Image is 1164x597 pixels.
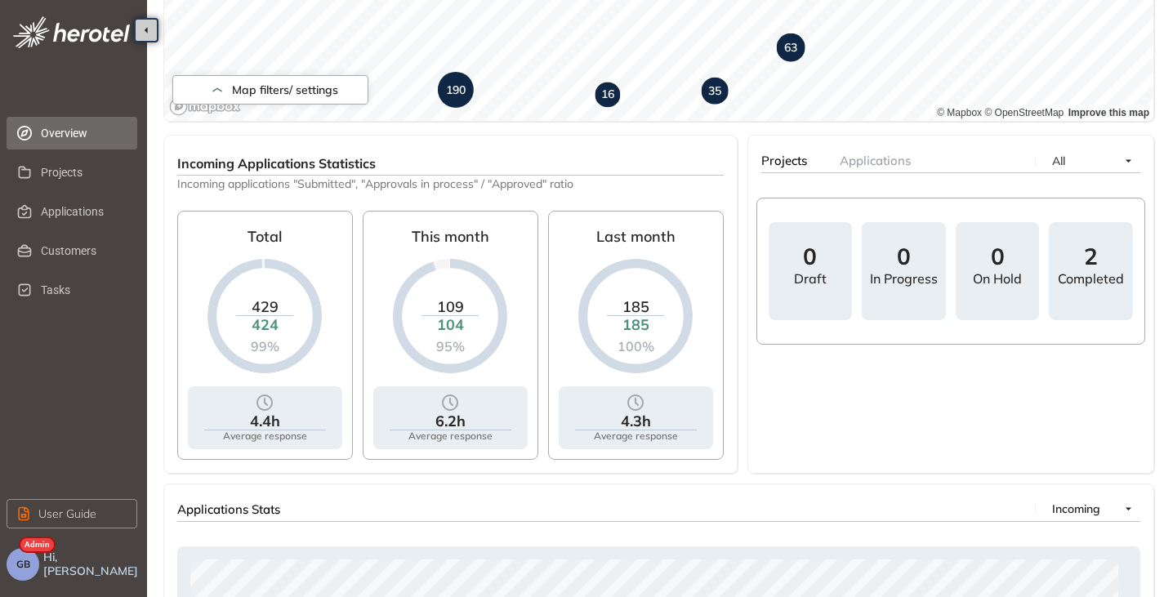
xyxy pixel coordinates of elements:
[937,107,982,118] a: Mapbox
[421,316,479,334] div: 104
[601,87,614,102] strong: 16
[708,83,721,98] strong: 35
[607,297,664,315] div: 185
[596,221,676,259] div: Last month
[13,16,130,48] img: logo
[41,156,124,189] span: Projects
[984,107,1064,118] a: OpenStreetMap
[7,499,137,528] button: User Guide
[1084,245,1098,268] span: 2
[421,338,479,354] div: 95%
[594,430,678,442] div: Average response
[232,83,338,97] span: Map filters/ settings
[784,40,797,55] strong: 63
[621,412,651,430] div: 4.3h
[702,78,729,105] div: Map marker
[991,245,1005,268] span: 0
[169,97,241,116] a: Mapbox logo
[897,245,911,268] span: 0
[236,297,293,315] div: 429
[803,245,817,268] span: 0
[421,297,479,315] div: 109
[1068,107,1149,118] a: Improve this map
[435,412,466,430] div: 6.2h
[973,271,1022,287] div: On hold
[1052,501,1100,516] span: Incoming
[438,72,474,108] div: Map marker
[840,153,911,168] span: Applications
[236,338,293,354] div: 99%
[777,33,805,62] div: Map marker
[1058,271,1124,287] div: Completed
[7,548,39,581] button: GB
[172,75,368,105] button: Map filters/ settings
[595,82,620,108] div: Map marker
[16,559,30,570] span: GB
[248,221,282,259] div: Total
[177,155,376,172] span: Incoming Applications Statistics
[607,338,664,354] div: 100%
[412,221,489,259] div: This month
[38,505,96,523] span: User Guide
[41,274,124,306] span: Tasks
[1052,154,1065,168] span: All
[236,316,293,334] div: 424
[250,412,280,430] div: 4.4h
[43,550,140,578] span: Hi, [PERSON_NAME]
[223,430,307,442] div: Average response
[761,153,807,168] span: Projects
[446,82,466,97] strong: 190
[177,501,280,517] span: Applications Stats
[41,195,124,228] span: Applications
[408,430,493,442] div: Average response
[41,117,124,149] span: Overview
[607,316,664,334] div: 185
[870,271,938,287] div: In progress
[177,176,724,191] span: Incoming applications "Submitted", "Approvals in process" / "Approved" ratio
[41,234,124,267] span: Customers
[794,271,827,287] div: draft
